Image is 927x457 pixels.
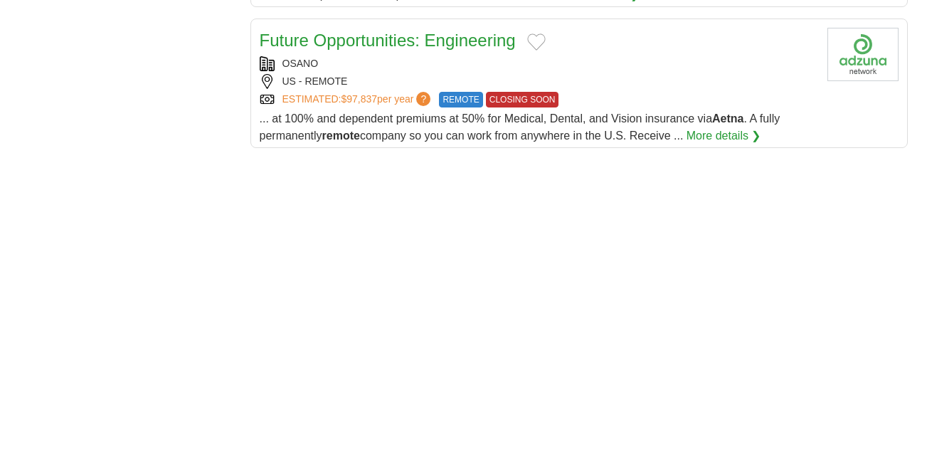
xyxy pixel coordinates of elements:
span: ? [416,92,430,106]
a: Future Opportunities: Engineering [260,31,516,50]
span: CLOSING SOON [486,92,559,107]
strong: Aetna [712,112,743,125]
img: Company logo [827,28,899,81]
a: More details ❯ [687,127,761,145]
button: Add to favorite jobs [527,33,546,51]
a: ESTIMATED:$97,837per year? [282,92,434,107]
div: US - REMOTE [260,74,816,89]
span: $97,837 [341,93,377,105]
span: ... at 100% and dependent premiums at 50% for Medical, Dental, and Vision insurance via . A fully... [260,112,780,142]
strong: remote [322,130,360,142]
span: REMOTE [439,92,482,107]
div: OSANO [260,56,816,71]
